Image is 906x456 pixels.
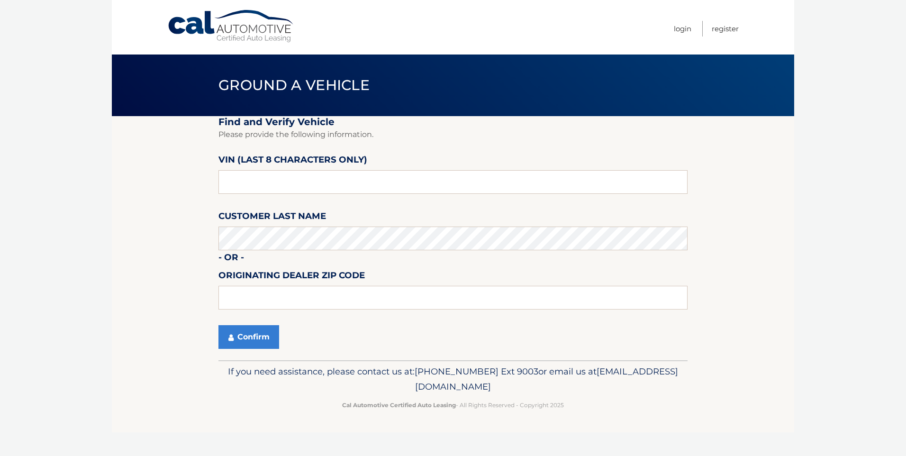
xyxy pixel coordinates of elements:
p: Please provide the following information. [218,128,688,141]
label: - or - [218,250,244,268]
span: Ground a Vehicle [218,76,370,94]
p: If you need assistance, please contact us at: or email us at [225,364,681,394]
label: VIN (last 8 characters only) [218,153,367,170]
strong: Cal Automotive Certified Auto Leasing [342,401,456,409]
label: Customer Last Name [218,209,326,227]
label: Originating Dealer Zip Code [218,268,365,286]
a: Register [712,21,739,36]
p: - All Rights Reserved - Copyright 2025 [225,400,681,410]
span: [PHONE_NUMBER] Ext 9003 [415,366,538,377]
h2: Find and Verify Vehicle [218,116,688,128]
a: Cal Automotive [167,9,295,43]
button: Confirm [218,325,279,349]
a: Login [674,21,691,36]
